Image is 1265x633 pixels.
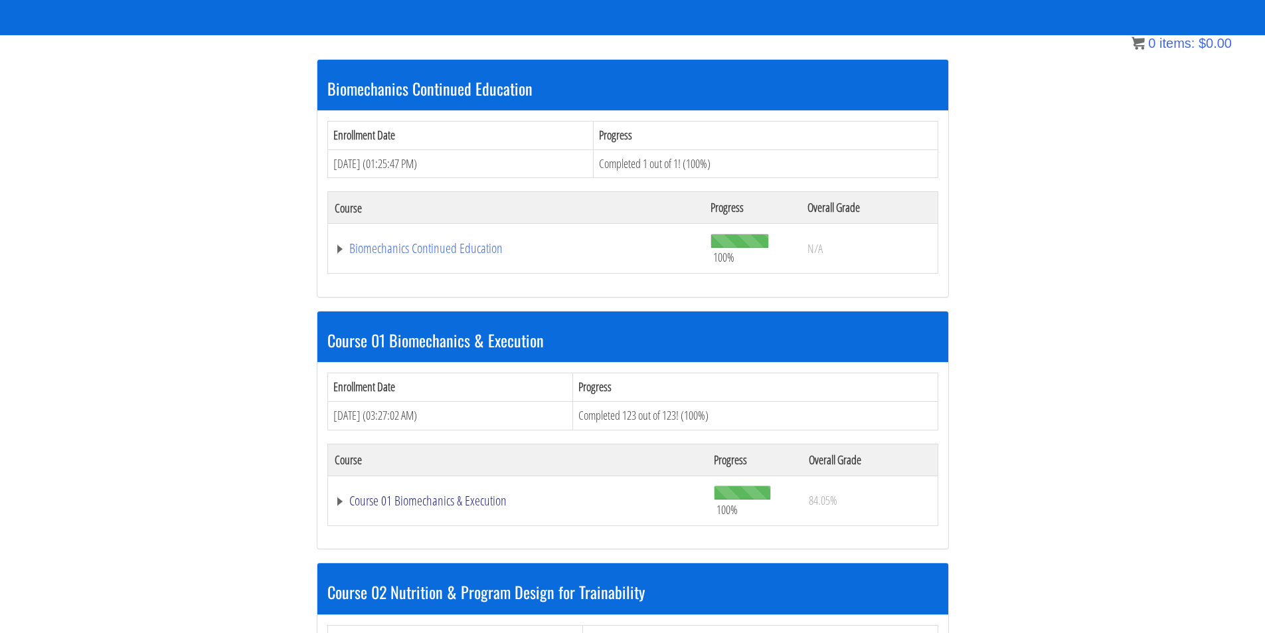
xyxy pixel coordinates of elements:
span: items: [1159,36,1195,50]
span: 100% [713,250,734,264]
td: Completed 123 out of 123! (100%) [572,401,938,430]
th: Course [327,444,707,476]
th: Enrollment Date [327,373,572,402]
span: $ [1199,36,1206,50]
th: Progress [594,121,938,149]
td: [DATE] (01:25:47 PM) [327,149,594,178]
a: Biomechanics Continued Education [335,242,698,255]
h3: Course 01 Biomechanics & Execution [327,331,938,349]
a: 0 items: $0.00 [1132,36,1232,50]
th: Enrollment Date [327,121,594,149]
th: Overall Grade [802,444,938,476]
th: Course [327,192,704,224]
bdi: 0.00 [1199,36,1232,50]
h3: Course 02 Nutrition & Program Design for Trainability [327,583,938,600]
th: Progress [572,373,938,402]
td: [DATE] (03:27:02 AM) [327,401,572,430]
td: Completed 1 out of 1! (100%) [594,149,938,178]
img: icon11.png [1132,37,1145,50]
td: N/A [801,224,938,274]
th: Overall Grade [801,192,938,224]
th: Progress [707,444,802,476]
a: Course 01 Biomechanics & Execution [335,494,701,507]
span: 0 [1148,36,1155,50]
td: 84.05% [802,476,938,525]
span: 100% [717,502,738,517]
th: Progress [704,192,800,224]
h3: Biomechanics Continued Education [327,80,938,97]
